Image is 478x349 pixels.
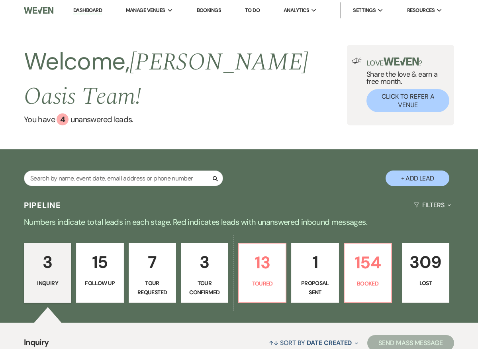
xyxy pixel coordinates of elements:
p: Tour Requested [134,279,171,297]
button: Filters [411,194,454,216]
p: Love ? [366,58,449,67]
p: Follow Up [81,279,118,288]
img: Weven Logo [24,2,53,19]
p: 13 [244,249,281,276]
span: ↑↓ [269,339,278,347]
h2: Welcome, [24,45,347,113]
button: Click to Refer a Venue [366,89,449,112]
a: 154Booked [344,243,392,303]
a: Dashboard [73,7,102,14]
a: 15Follow Up [76,243,123,303]
a: Bookings [197,7,221,14]
p: 154 [349,249,386,276]
p: 1 [296,249,333,276]
a: 7Tour Requested [129,243,176,303]
span: Settings [353,6,376,14]
div: Share the love & earn a free month. [362,58,449,112]
span: Resources [407,6,435,14]
p: 15 [81,249,118,276]
p: Lost [407,279,444,288]
p: Tour Confirmed [186,279,223,297]
p: 3 [186,249,223,276]
div: 4 [57,113,69,125]
a: 3Tour Confirmed [181,243,228,303]
a: 309Lost [402,243,449,303]
p: Proposal Sent [296,279,333,297]
img: weven-logo-green.svg [384,58,419,65]
p: 309 [407,249,444,276]
img: loud-speaker-illustration.svg [352,58,362,64]
a: 3Inquiry [24,243,71,303]
p: 3 [29,249,66,276]
input: Search by name, event date, email address or phone number [24,171,223,186]
p: 7 [134,249,171,276]
a: To Do [245,7,260,14]
p: Toured [244,279,281,288]
span: Analytics [284,6,309,14]
span: Manage Venues [126,6,165,14]
span: [PERSON_NAME] Oasis Team ! [24,44,308,115]
p: Inquiry [29,279,66,288]
a: 13Toured [238,243,286,303]
span: Date Created [307,339,352,347]
button: + Add Lead [386,171,449,186]
a: You have 4 unanswered leads. [24,113,347,125]
p: Booked [349,279,386,288]
a: 1Proposal Sent [291,243,339,303]
h3: Pipeline [24,200,61,211]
